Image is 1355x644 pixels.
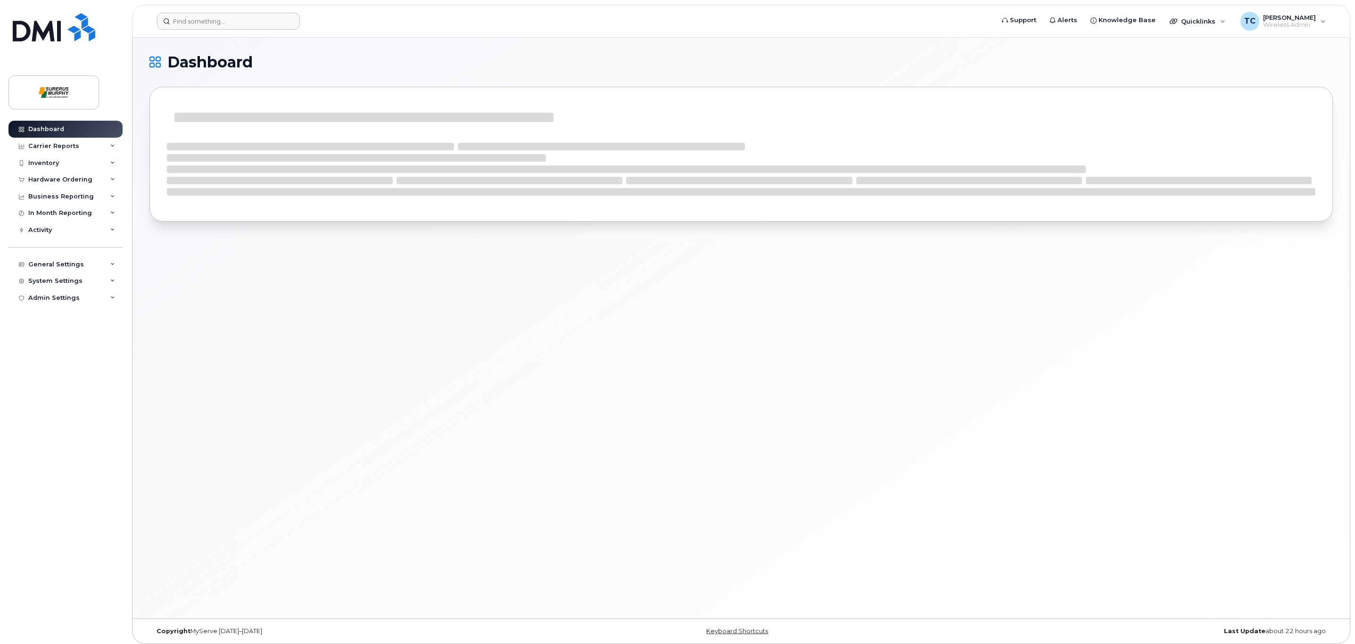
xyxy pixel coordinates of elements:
[1224,627,1265,635] strong: Last Update
[706,627,768,635] a: Keyboard Shortcuts
[157,627,190,635] strong: Copyright
[167,55,253,69] span: Dashboard
[149,627,544,635] div: MyServe [DATE]–[DATE]
[938,627,1333,635] div: about 22 hours ago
